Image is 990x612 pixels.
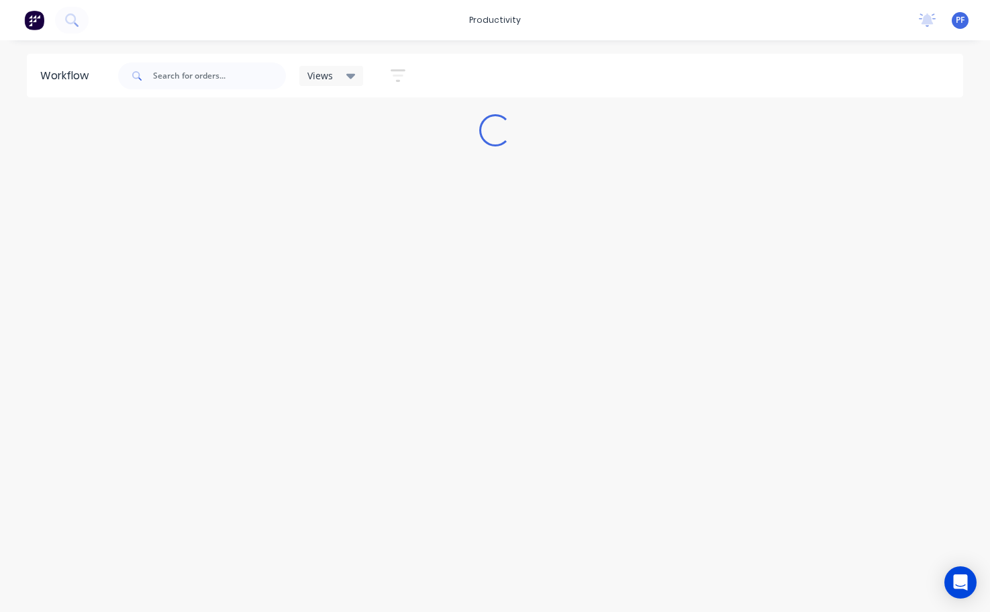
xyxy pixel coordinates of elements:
div: Open Intercom Messenger [944,566,977,599]
div: Workflow [40,68,95,84]
input: Search for orders... [153,62,286,89]
img: Factory [24,10,44,30]
span: PF [956,14,964,26]
div: productivity [462,10,528,30]
span: Views [307,69,333,83]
